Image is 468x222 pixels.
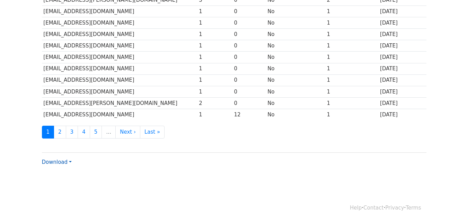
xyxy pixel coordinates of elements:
a: Terms [406,205,421,211]
td: [EMAIL_ADDRESS][DOMAIN_NAME] [42,86,197,97]
td: No [266,40,325,52]
td: [DATE] [378,52,426,63]
td: 1 [325,29,378,40]
td: 1 [197,6,232,17]
a: Download [42,159,72,165]
a: 2 [54,126,66,139]
a: Last » [140,126,165,139]
a: 5 [90,126,102,139]
a: Help [350,205,362,211]
td: 12 [232,109,266,120]
td: [EMAIL_ADDRESS][DOMAIN_NAME] [42,63,197,74]
a: Contact [363,205,383,211]
td: [DATE] [378,17,426,29]
a: 4 [78,126,90,139]
td: 1 [325,97,378,109]
td: No [266,6,325,17]
a: Privacy [385,205,404,211]
td: 1 [325,109,378,120]
td: No [266,74,325,86]
td: 0 [232,63,266,74]
td: 0 [232,86,266,97]
td: [DATE] [378,40,426,52]
td: 1 [197,63,232,74]
td: No [266,52,325,63]
td: [EMAIL_ADDRESS][DOMAIN_NAME] [42,109,197,120]
td: No [266,97,325,109]
td: 0 [232,6,266,17]
td: [EMAIL_ADDRESS][DOMAIN_NAME] [42,40,197,52]
td: No [266,29,325,40]
td: [EMAIL_ADDRESS][DOMAIN_NAME] [42,74,197,86]
td: No [266,109,325,120]
td: [DATE] [378,86,426,97]
td: 1 [197,17,232,29]
td: 1 [325,52,378,63]
td: 0 [232,17,266,29]
td: [DATE] [378,74,426,86]
td: 0 [232,74,266,86]
td: 0 [232,52,266,63]
td: 1 [197,29,232,40]
td: 1 [325,40,378,52]
td: 0 [232,97,266,109]
td: No [266,63,325,74]
iframe: Chat Widget [433,189,468,222]
td: 1 [197,52,232,63]
td: [DATE] [378,6,426,17]
td: [EMAIL_ADDRESS][PERSON_NAME][DOMAIN_NAME] [42,97,197,109]
td: 1 [325,74,378,86]
td: No [266,86,325,97]
td: 1 [197,40,232,52]
td: [DATE] [378,109,426,120]
td: 1 [197,109,232,120]
td: 2 [197,97,232,109]
td: 1 [325,17,378,29]
td: [EMAIL_ADDRESS][DOMAIN_NAME] [42,6,197,17]
td: [DATE] [378,63,426,74]
td: 1 [325,6,378,17]
td: 1 [325,63,378,74]
td: 0 [232,40,266,52]
td: [DATE] [378,29,426,40]
td: 1 [325,86,378,97]
a: 1 [42,126,54,139]
a: Next › [115,126,140,139]
td: [EMAIL_ADDRESS][DOMAIN_NAME] [42,52,197,63]
a: 3 [66,126,78,139]
td: [EMAIL_ADDRESS][DOMAIN_NAME] [42,17,197,29]
td: No [266,17,325,29]
td: [EMAIL_ADDRESS][DOMAIN_NAME] [42,29,197,40]
td: [DATE] [378,97,426,109]
td: 1 [197,86,232,97]
td: 1 [197,74,232,86]
td: 0 [232,29,266,40]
